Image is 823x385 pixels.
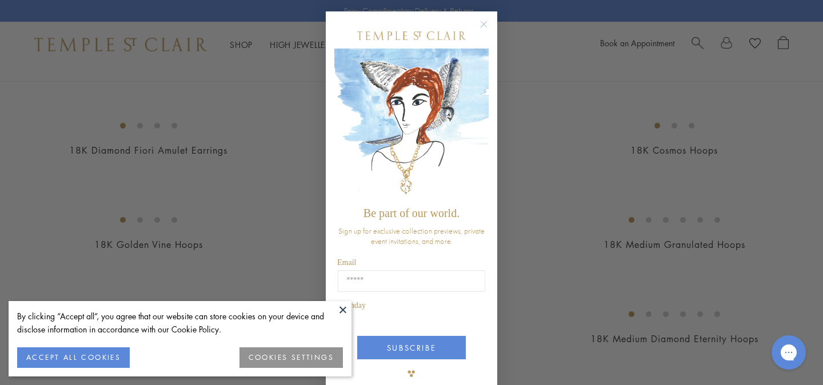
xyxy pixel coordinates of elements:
button: COOKIES SETTINGS [239,347,343,368]
button: Close dialog [482,23,497,37]
input: Email [338,270,485,292]
button: ACCEPT ALL COOKIES [17,347,130,368]
button: SUBSCRIBE [357,336,466,359]
iframe: Gorgias live chat messenger [766,331,812,374]
img: c4a9eb12-d91a-4d4a-8ee0-386386f4f338.jpeg [334,49,489,201]
span: Email [337,258,356,267]
div: By clicking “Accept all”, you agree that our website can store cookies on your device and disclos... [17,310,343,336]
span: Sign up for exclusive collection previews, private event invitations, and more. [338,226,485,246]
img: TSC [400,362,423,385]
span: Birthday [338,301,366,310]
span: Be part of our world. [363,207,460,219]
img: Temple St. Clair [357,31,466,40]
